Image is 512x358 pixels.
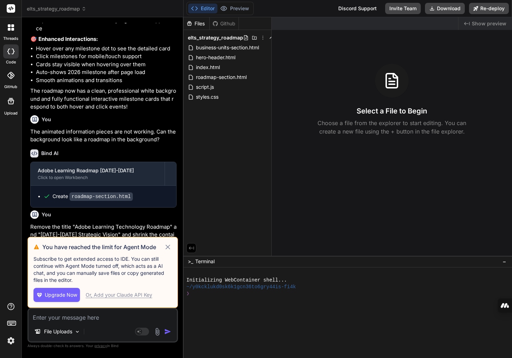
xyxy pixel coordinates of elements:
img: icon [164,328,171,335]
span: >_ [188,258,193,265]
p: Subscribe to get extended access to IDE. You can still continue with Agent Mode turned off, which... [33,255,172,284]
div: Or, Add your Claude API Key [86,291,152,298]
button: − [501,256,508,267]
code: roadmap-section.html [69,192,133,201]
li: Click milestones for mobile/touch support [36,53,177,61]
span: Upgrade Now [45,291,77,298]
p: Remove the title "Adobe Learning Technology Roadmap" and "[DATE]-[DATE] Strategic Vision" and shr... [30,223,177,247]
button: Download [425,3,465,14]
img: Pick Models [74,329,80,335]
span: business-units-section.html [195,43,260,52]
div: Create [53,193,133,200]
button: Re-deploy [469,3,509,14]
li: Auto-shows 2026 milestone after page load [36,68,177,76]
button: Invite Team [385,3,421,14]
h6: Bind AI [41,150,58,157]
label: threads [3,36,18,42]
span: elts_strategy_roadmap [188,34,243,41]
div: Github [210,20,239,27]
strong: 🎯 Enhanced Interactions: [30,36,98,42]
div: Adobe Learning Roadmap [DATE]-[DATE] [38,167,158,174]
img: settings [5,335,17,347]
img: attachment [153,328,161,336]
li: Smooth animations and transitions [36,76,177,85]
label: GitHub [4,84,17,90]
span: hero-header.html [195,53,236,62]
label: code [6,59,16,65]
span: Initializing WebContainer shell... [186,277,287,284]
span: styles.css [195,93,219,101]
span: privacy [94,344,107,348]
h6: You [42,211,51,218]
button: Preview [217,4,252,13]
span: ~/y0kcklukd0sk6k1gcn36to6gry44is-fi4k [186,284,296,290]
span: Terminal [195,258,215,265]
span: − [502,258,506,265]
div: Files [184,20,209,27]
button: Adobe Learning Roadmap [DATE]-[DATE]Click to open Workbench [31,162,165,185]
p: Choose a file from the explorer to start editing. You can create a new file using the + button in... [313,119,471,136]
span: Show preview [472,20,506,27]
span: script.js [195,83,215,91]
label: Upload [4,110,18,116]
button: Upgrade Now [33,288,80,302]
span: roadmap-section.html [195,73,247,81]
span: index.html [195,63,221,72]
div: Click to open Workbench [38,175,158,180]
button: Editor [188,4,217,13]
p: The roadmap now has a clean, professional white background and fully functional interactive miles... [30,87,177,111]
span: ❯ [186,290,190,297]
h6: You [42,116,51,123]
li: Improved shadow and border styling for clean appearance [36,17,177,32]
div: Discord Support [334,3,381,14]
li: Cards stay visible when hovering over them [36,61,177,69]
p: File Uploads [44,328,72,335]
h3: You have reached the limit for Agent Mode [42,243,164,251]
li: Hover over any milestone dot to see the detailed card [36,45,177,53]
p: Always double-check its answers. Your in Bind [27,342,178,349]
h3: Select a File to Begin [357,106,427,116]
p: The animated information pieces are not working. Can the background look like a roadmap in the ba... [30,128,177,144]
span: elts_strategy_roadmap [27,5,86,12]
